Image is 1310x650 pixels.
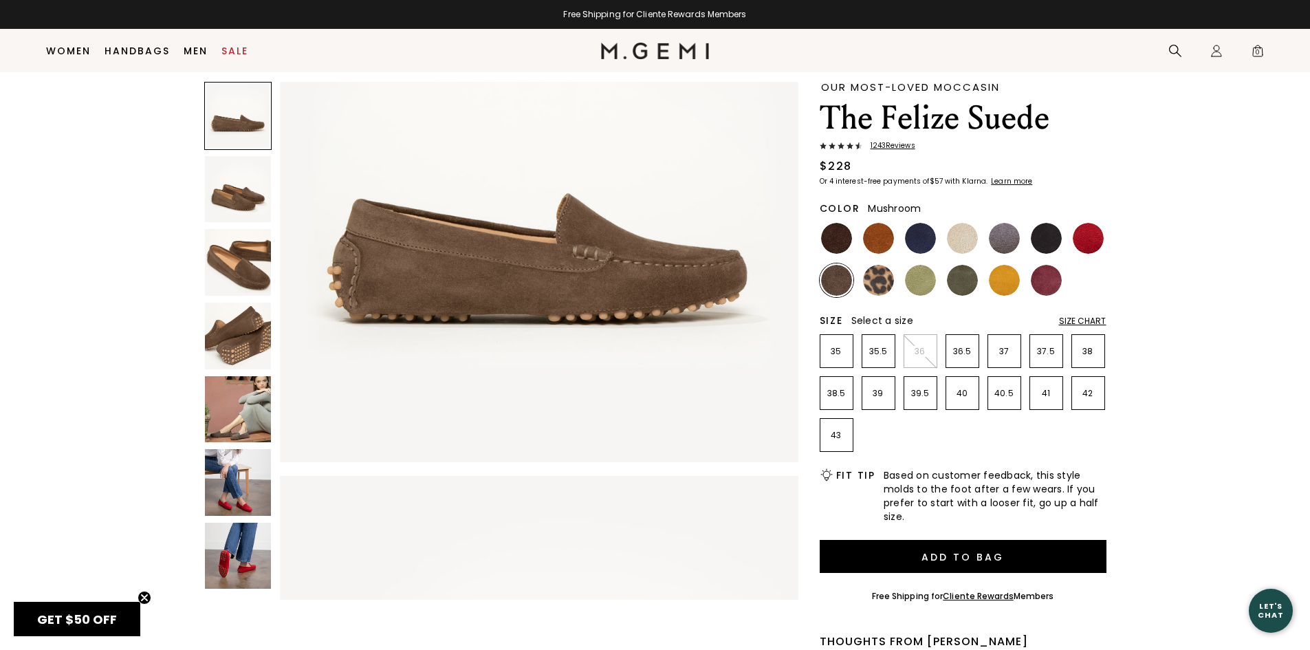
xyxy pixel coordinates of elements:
p: 35.5 [862,346,895,357]
img: Black [1031,223,1062,254]
img: Olive [947,265,978,296]
klarna-placement-style-body: Or 4 interest-free payments of [820,176,930,186]
a: Cliente Rewards [943,590,1014,602]
span: 0 [1251,47,1265,61]
p: 36.5 [946,346,979,357]
img: Midnight Blue [905,223,936,254]
span: GET $50 OFF [37,611,117,628]
span: Mushroom [868,202,921,215]
h2: Color [820,203,860,214]
p: 36 [904,346,937,357]
a: Learn more [990,177,1032,186]
div: Free Shipping for Members [872,591,1054,602]
p: 40 [946,388,979,399]
button: Close teaser [138,591,151,605]
img: M.Gemi [601,43,709,59]
img: Saddle [863,223,894,254]
klarna-placement-style-body: with Klarna [945,176,990,186]
p: 43 [820,430,853,441]
img: The Felize Suede [205,376,272,443]
img: Sunflower [989,265,1020,296]
img: Leopard Print [863,265,894,296]
img: The Felize Suede [205,523,272,589]
p: 38.5 [820,388,853,399]
klarna-placement-style-amount: $57 [930,176,943,186]
div: GET $50 OFFClose teaser [14,602,140,636]
p: 39 [862,388,895,399]
p: 42 [1072,388,1104,399]
img: The Felize Suede [205,303,272,369]
img: Latte [947,223,978,254]
p: 39.5 [904,388,937,399]
h2: Fit Tip [836,470,875,481]
img: Burgundy [1031,265,1062,296]
div: Thoughts from [PERSON_NAME] [820,633,1106,650]
button: Add to Bag [820,540,1106,573]
p: 37.5 [1030,346,1062,357]
img: The Felize Suede [205,449,272,516]
a: Sale [221,45,248,56]
span: Based on customer feedback, this style molds to the foot after a few wears. If you prefer to star... [884,468,1106,523]
klarna-placement-style-cta: Learn more [991,176,1032,186]
div: Size Chart [1059,316,1106,327]
a: Handbags [105,45,170,56]
div: $228 [820,158,852,175]
img: The Felize Suede [205,229,272,296]
div: Our Most-Loved Moccasin [821,82,1106,92]
a: 1243Reviews [820,142,1106,153]
span: Select a size [851,314,913,327]
img: Pistachio [905,265,936,296]
p: 40.5 [988,388,1020,399]
img: Sunset Red [1073,223,1104,254]
p: 41 [1030,388,1062,399]
img: The Felize Suede [205,156,272,223]
img: Chocolate [821,223,852,254]
div: Let's Chat [1249,602,1293,619]
span: 1243 Review s [862,142,915,150]
a: Women [46,45,91,56]
h1: The Felize Suede [820,99,1106,138]
a: Men [184,45,208,56]
h2: Size [820,315,843,326]
p: 38 [1072,346,1104,357]
img: Mushroom [821,265,852,296]
img: Gray [989,223,1020,254]
p: 35 [820,346,853,357]
p: 37 [988,346,1020,357]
